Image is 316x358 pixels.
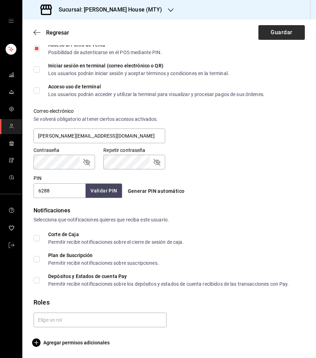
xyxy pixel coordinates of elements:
[34,183,86,198] input: 3 a 6 dígitos
[48,240,184,244] div: Permitir recibir notificaciones sobre el cierre de sesión de caja.
[48,63,229,68] div: Iniciar sesión en terminal (correo electrónico o QR)
[34,206,305,215] div: Notificaciones
[34,109,165,114] label: Correo electrónico
[34,116,165,123] div: Se volverá obligatorio al tener ciertos accesos activados.
[48,92,265,97] div: Los usuarios podrán acceder y utilizar la terminal para visualizar y procesar pagos de sus órdenes.
[153,158,161,166] button: passwordField
[34,29,69,36] button: Regresar
[258,25,305,40] button: Guardar
[48,261,159,265] div: Permitir recibir notificaciones sobre suscripciones.
[48,232,184,237] div: Corte de Caja
[103,148,165,153] label: Repetir contraseña
[86,184,122,198] button: Validar PIN
[48,282,289,286] div: Permitir recibir notificaciones sobre los depósitos y estados de cuenta recibidos de las transacc...
[34,298,305,307] div: Roles
[34,148,95,153] label: Contraseña
[34,338,110,347] button: Agregar permisos adicionales
[48,274,289,279] div: Depósitos y Estados de cuenta Pay
[53,6,162,14] h3: Sucursal: [PERSON_NAME] House (MTY)
[48,50,162,55] div: Posibilidad de autenticarse en el POS mediante PIN.
[82,158,91,166] button: passwordField
[8,18,14,24] button: open drawer
[46,29,69,36] span: Regresar
[48,84,265,89] div: Acceso uso de terminal
[48,71,229,76] div: Los usuarios podrán iniciar sesión y aceptar términos y condiciones en la terminal.
[34,216,305,224] div: Selecciona que notificaciones quieres que reciba este usuario.
[48,42,162,47] div: Acceso al Punto de venta
[48,253,159,258] div: Plan de Suscripción
[34,176,42,181] label: PIN
[34,313,167,327] input: Elige un rol
[125,185,188,198] button: Generar PIN automático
